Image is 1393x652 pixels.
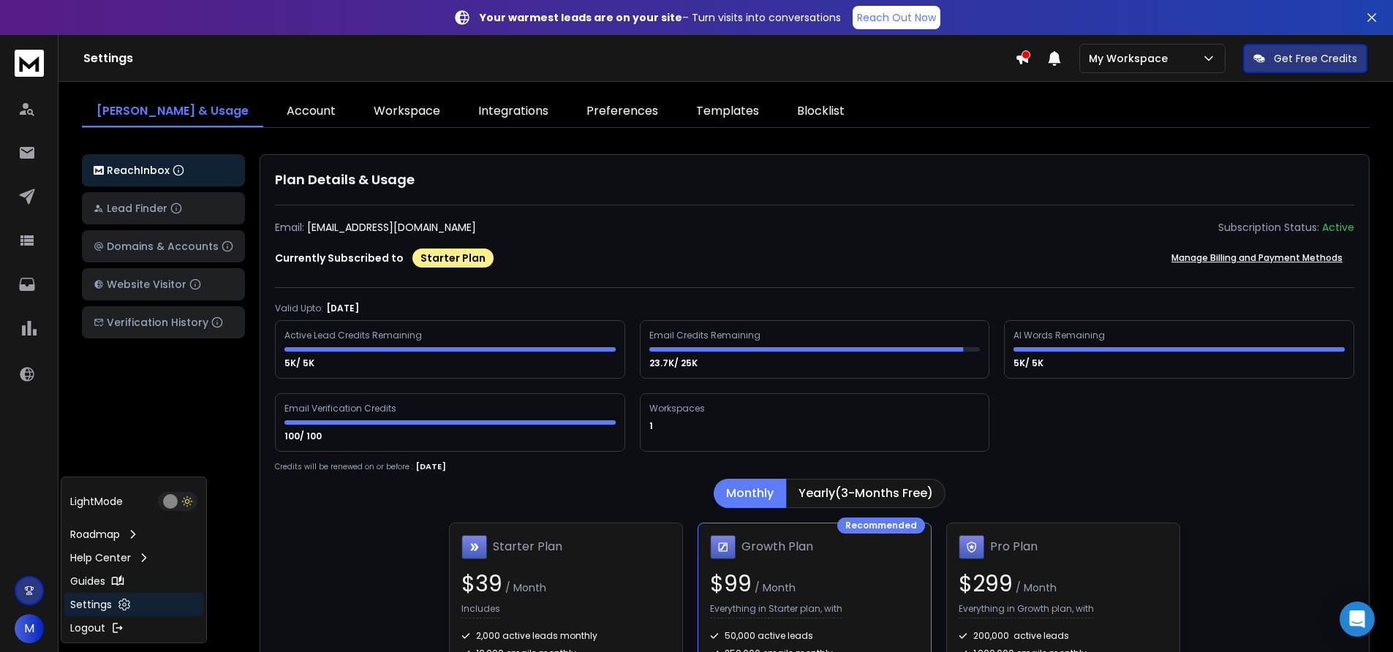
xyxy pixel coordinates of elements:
[83,50,1015,67] h1: Settings
[857,10,936,25] p: Reach Out Now
[782,96,859,127] a: Blocklist
[82,306,245,338] button: Verification History
[710,603,842,618] p: Everything in Starter plan, with
[64,546,203,569] a: Help Center
[1274,51,1357,66] p: Get Free Credits
[1340,602,1375,637] div: Open Intercom Messenger
[1013,357,1046,369] p: 5K/ 5K
[741,538,813,556] h1: Growth Plan
[70,550,131,565] p: Help Center
[15,614,44,643] button: M
[82,96,263,127] a: [PERSON_NAME] & Usage
[275,303,323,314] p: Valid Upto:
[284,330,424,341] div: Active Lead Credits Remaining
[82,230,245,262] button: Domains & Accounts
[70,494,123,509] p: Light Mode
[959,603,1094,618] p: Everything in Growth plan, with
[272,96,350,127] a: Account
[70,597,112,612] p: Settings
[752,580,796,595] span: / Month
[464,96,563,127] a: Integrations
[959,630,1168,642] div: 200,000 active leads
[82,192,245,224] button: Lead Finder
[959,535,984,560] img: Pro Plan icon
[1171,252,1343,264] p: Manage Billing and Payment Methods
[64,523,203,546] a: Roadmap
[572,96,673,127] a: Preferences
[710,630,919,642] div: 50,000 active leads
[70,574,105,588] p: Guides
[70,621,105,635] p: Logout
[710,568,752,599] span: $ 99
[461,603,500,618] p: Includes
[959,568,1013,599] span: $ 299
[1243,44,1367,73] button: Get Free Credits
[82,154,245,186] button: ReachInbox
[649,357,700,369] p: 23.7K/ 25K
[284,431,324,442] p: 100/ 100
[1322,220,1354,235] div: Active
[284,357,317,369] p: 5K/ 5K
[326,303,359,314] p: [DATE]
[1218,220,1319,235] p: Subscription Status:
[786,479,945,508] button: Yearly(3-Months Free)
[275,251,404,265] p: Currently Subscribed to
[1160,243,1354,273] button: Manage Billing and Payment Methods
[480,10,682,25] strong: Your warmest leads are on your site
[1013,580,1057,595] span: / Month
[64,593,203,616] a: Settings
[94,166,104,175] img: logo
[649,420,655,432] p: 1
[461,535,487,560] img: Starter Plan icon
[853,6,940,29] a: Reach Out Now
[275,461,413,472] p: Credits will be renewed on or before :
[990,538,1038,556] h1: Pro Plan
[275,170,1354,190] h1: Plan Details & Usage
[837,518,925,534] div: Recommended
[714,479,786,508] button: Monthly
[649,403,707,414] div: Workspaces
[416,460,446,473] p: [DATE]
[15,50,44,77] img: logo
[412,249,494,268] div: Starter Plan
[682,96,774,127] a: Templates
[710,535,736,560] img: Growth Plan icon
[461,568,502,599] span: $ 39
[64,569,203,593] a: Guides
[284,403,399,414] div: Email Verification Credits
[82,268,245,300] button: Website Visitor
[1013,330,1107,341] div: AI Words Remaining
[649,330,763,341] div: Email Credits Remaining
[359,96,455,127] a: Workspace
[502,580,546,595] span: / Month
[70,527,120,542] p: Roadmap
[307,220,476,235] p: [EMAIL_ADDRESS][DOMAIN_NAME]
[1089,51,1174,66] p: My Workspace
[275,220,304,235] p: Email:
[461,630,671,642] div: 2,000 active leads monthly
[480,10,841,25] p: – Turn visits into conversations
[493,538,562,556] h1: Starter Plan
